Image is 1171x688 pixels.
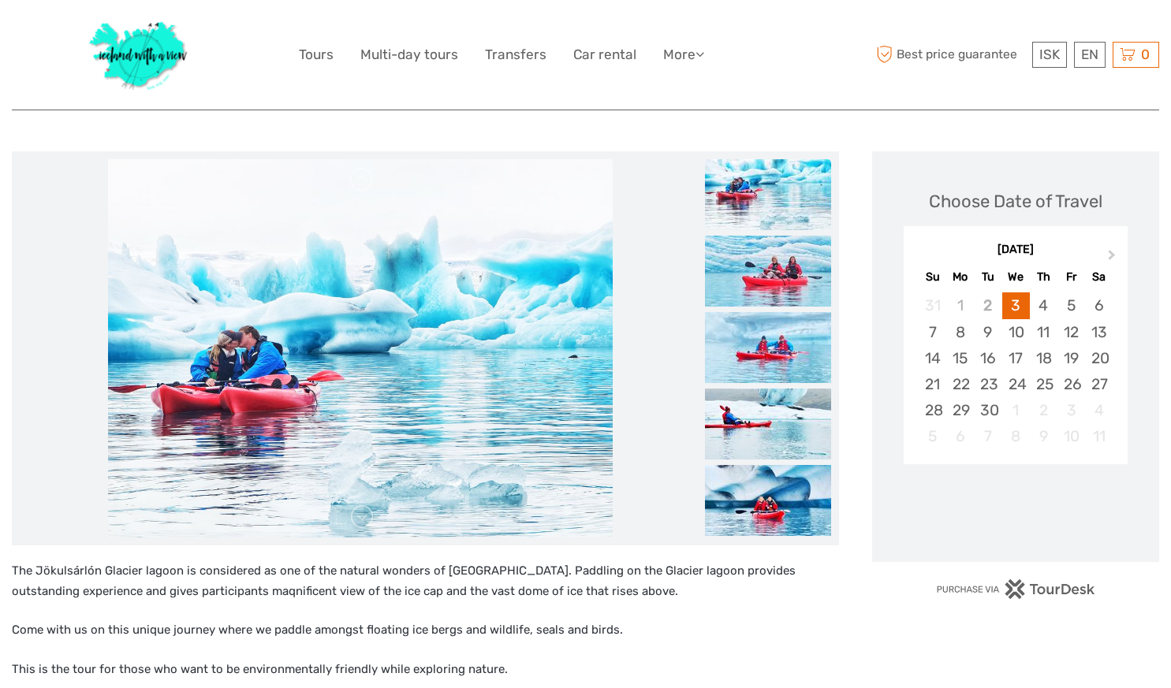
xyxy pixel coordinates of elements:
div: Choose Saturday, September 27th, 2025 [1085,371,1113,397]
div: Su [919,266,946,288]
div: Choose Friday, September 19th, 2025 [1057,345,1085,371]
img: PurchaseViaTourDesk.png [936,579,1096,599]
div: Choose Wednesday, September 17th, 2025 [1002,345,1030,371]
div: Choose Wednesday, September 24th, 2025 [1002,371,1030,397]
div: Not available Monday, September 1st, 2025 [946,292,974,318]
div: Not available Sunday, August 31st, 2025 [919,292,946,318]
div: Th [1030,266,1057,288]
div: [DATE] [904,242,1128,258]
div: We [1002,266,1030,288]
div: Choose Thursday, September 4th, 2025 [1030,292,1057,318]
div: Choose Wednesday, September 10th, 2025 [1002,319,1030,345]
div: Choose Tuesday, September 23rd, 2025 [974,371,1001,397]
div: Choose Sunday, September 21st, 2025 [919,371,946,397]
p: The Jökulsárlón Glacier lagoon is considered as one of the natural wonders of [GEOGRAPHIC_DATA]. ... [12,561,839,601]
p: We're away right now. Please check back later! [22,28,178,40]
div: Not available Tuesday, October 7th, 2025 [974,423,1001,449]
a: Tours [299,43,334,66]
div: Choose Thursday, September 11th, 2025 [1030,319,1057,345]
span: ISK [1039,46,1060,62]
div: Loading... [1011,505,1021,515]
span: Best price guarantee [872,42,1028,68]
p: Come with us on this unique journey where we paddle amongst floating ice bergs and wildlife, seal... [12,620,839,641]
img: d350ed1ebad54b4cb1b9308bb23c1f77_slider_thumbnail.jpeg [705,312,831,383]
div: EN [1074,42,1106,68]
div: Choose Date of Travel [929,189,1102,214]
p: This is the tour for those who want to be environmentally friendly while exploring nature. [12,660,839,680]
img: ead22af55ba744fba91e8cadb1f9f828_main_slider.jpeg [108,159,613,537]
div: Not available Wednesday, October 8th, 2025 [1002,423,1030,449]
div: Choose Wednesday, September 3rd, 2025 [1002,292,1030,318]
img: f5d28664699a4b779ad23409a4000e81_slider_thumbnail.jpeg [705,389,831,459]
a: Car rental [573,43,636,66]
div: month 2025-09 [909,292,1123,449]
div: Choose Tuesday, September 16th, 2025 [974,345,1001,371]
span: 0 [1139,46,1152,62]
div: Sa [1085,266,1113,288]
div: Choose Thursday, September 25th, 2025 [1030,371,1057,397]
div: Not available Saturday, October 11th, 2025 [1085,423,1113,449]
div: Choose Tuesday, September 30th, 2025 [974,397,1001,423]
button: Next Month [1101,246,1126,271]
div: Choose Monday, September 29th, 2025 [946,397,974,423]
div: Mo [946,266,974,288]
div: Choose Saturday, September 6th, 2025 [1085,292,1113,318]
div: Choose Friday, September 5th, 2025 [1057,292,1085,318]
div: Not available Sunday, October 5th, 2025 [919,423,946,449]
img: ead22af55ba744fba91e8cadb1f9f828_slider_thumbnail.jpeg [705,159,831,230]
div: Choose Sunday, September 28th, 2025 [919,397,946,423]
button: Open LiveChat chat widget [181,24,200,43]
div: Not available Saturday, October 4th, 2025 [1085,397,1113,423]
div: Choose Sunday, September 7th, 2025 [919,319,946,345]
div: Choose Monday, September 8th, 2025 [946,319,974,345]
a: More [663,43,704,66]
div: Choose Sunday, September 14th, 2025 [919,345,946,371]
div: Not available Monday, October 6th, 2025 [946,423,974,449]
div: Choose Monday, September 22nd, 2025 [946,371,974,397]
img: e708e8806c984d80b2cdd45f7b70e171_slider_thumbnail.jpeg [705,236,831,307]
div: Not available Friday, October 10th, 2025 [1057,423,1085,449]
div: Tu [974,266,1001,288]
div: Not available Friday, October 3rd, 2025 [1057,397,1085,423]
div: Not available Tuesday, September 2nd, 2025 [974,292,1001,318]
div: Choose Friday, September 26th, 2025 [1057,371,1085,397]
div: Not available Thursday, October 9th, 2025 [1030,423,1057,449]
a: Transfers [485,43,546,66]
div: Choose Friday, September 12th, 2025 [1057,319,1085,345]
div: Choose Monday, September 15th, 2025 [946,345,974,371]
img: 1077-ca632067-b948-436b-9c7a-efe9894e108b_logo_big.jpg [81,12,196,98]
div: Choose Saturday, September 20th, 2025 [1085,345,1113,371]
div: Choose Tuesday, September 9th, 2025 [974,319,1001,345]
div: Choose Thursday, September 18th, 2025 [1030,345,1057,371]
a: Multi-day tours [360,43,458,66]
div: Fr [1057,266,1085,288]
img: fc3059185eda4231977b668c3d9ca64c_slider_thumbnail.jpeg [705,465,831,536]
div: Choose Saturday, September 13th, 2025 [1085,319,1113,345]
div: Not available Wednesday, October 1st, 2025 [1002,397,1030,423]
div: Not available Thursday, October 2nd, 2025 [1030,397,1057,423]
